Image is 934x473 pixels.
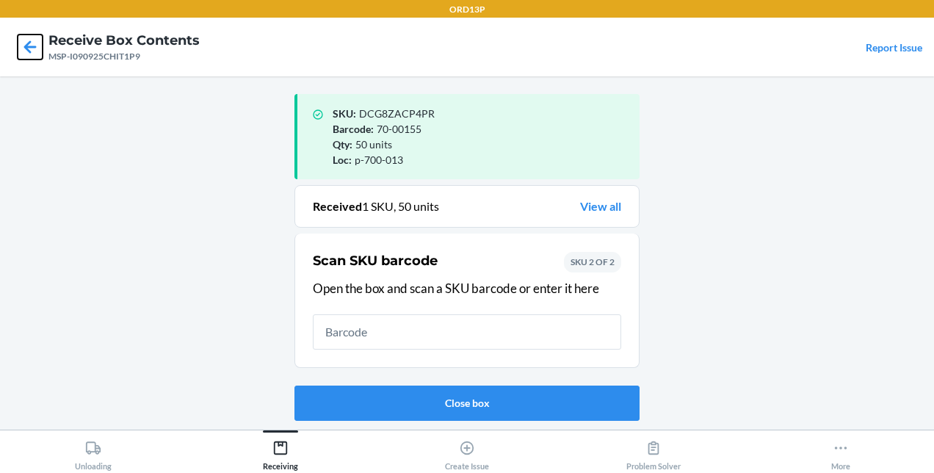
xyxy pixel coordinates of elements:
button: Create Issue [374,430,560,471]
input: Barcode [313,314,621,350]
div: Unloading [75,434,112,471]
span: SKU : [333,107,356,120]
div: More [831,434,850,471]
p: Open the box and scan a SKU barcode or enter it here [313,279,621,298]
p: 1 SKU, 50 units [313,198,439,215]
a: View all [580,198,621,215]
p: SKU 2 OF 2 [571,256,615,269]
span: Barcode : [333,123,374,135]
span: Qty : [333,138,352,151]
span: Received [313,199,362,213]
span: 50 units [355,138,392,151]
h2: Scan SKU barcode [313,251,438,270]
div: MSP-I090925CHIT1P9 [48,50,200,63]
button: Problem Solver [560,430,747,471]
button: Close box [294,386,640,421]
span: p-700-013 [355,154,403,166]
span: 70-00155 [377,123,421,135]
p: ORD13P [449,3,485,16]
div: Create Issue [445,434,489,471]
h4: Receive Box Contents [48,31,200,50]
span: DCG8ZACP4PR [359,107,435,120]
div: Problem Solver [626,434,681,471]
div: Receiving [263,434,298,471]
span: Loc : [333,154,352,166]
button: Receiving [187,430,373,471]
a: Report Issue [866,41,922,54]
button: More [747,430,934,471]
